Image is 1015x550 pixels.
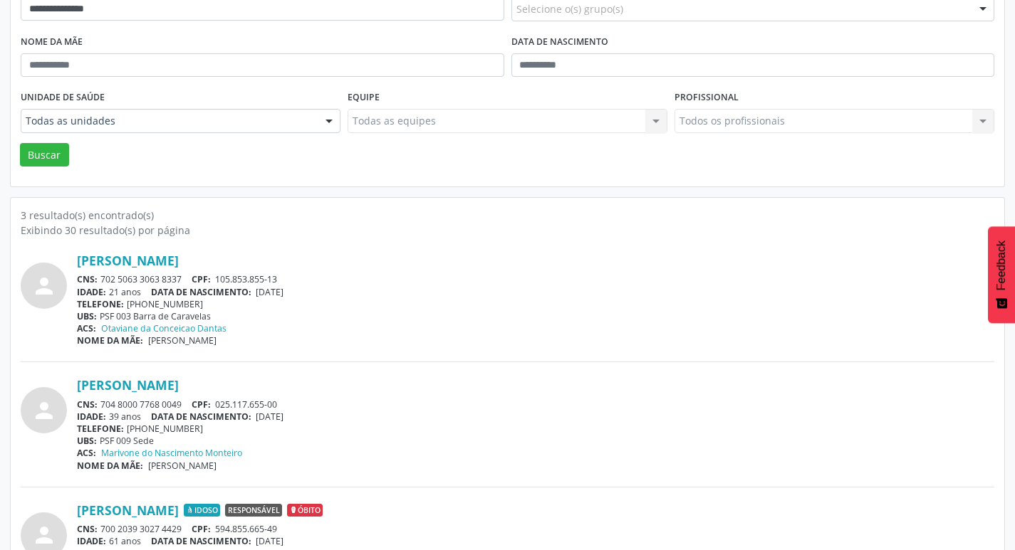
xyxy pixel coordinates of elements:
button: Feedback - Mostrar pesquisa [988,226,1015,323]
span: CPF: [192,273,211,285]
span: [DATE] [256,535,283,547]
div: 39 anos [77,411,994,423]
label: Nome da mãe [21,31,83,53]
div: 700 2039 3027 4429 [77,523,994,535]
i: person [31,398,57,423]
span: DATA DE NASCIMENTO: [151,535,251,547]
span: ACS: [77,447,96,459]
span: TELEFONE: [77,298,124,310]
span: [PERSON_NAME] [148,460,217,472]
span: [DATE] [256,411,283,423]
span: NOME DA MÃE: [77,460,143,472]
label: Equipe [348,87,380,109]
span: 025.117.655-00 [215,398,277,411]
i: person [31,522,57,548]
div: Exibindo 30 resultado(s) por página [21,223,994,238]
span: DATA DE NASCIMENTO: [151,411,251,423]
div: 704 8000 7768 0049 [77,398,994,411]
span: Idoso [184,504,220,517]
span: Todas as unidades [26,114,311,128]
label: Profissional [675,87,739,109]
span: UBS: [77,310,97,322]
button: Buscar [20,143,69,167]
a: [PERSON_NAME] [77,502,179,518]
span: CPF: [192,523,211,535]
span: Responsável [225,504,282,517]
div: 61 anos [77,535,994,547]
label: Data de nascimento [511,31,608,53]
div: [PHONE_NUMBER] [77,298,994,310]
span: Óbito [287,504,323,517]
div: [PHONE_NUMBER] [77,423,994,435]
span: NOME DA MÃE: [77,334,143,347]
div: 21 anos [77,286,994,298]
span: Feedback [995,240,1008,290]
a: [PERSON_NAME] [77,377,179,393]
span: UBS: [77,435,97,447]
span: 105.853.855-13 [215,273,277,285]
span: 594.855.665-49 [215,523,277,535]
span: [PERSON_NAME] [148,334,217,347]
a: Marivone do Nascimento Monteiro [101,447,242,459]
span: IDADE: [77,411,106,423]
span: CNS: [77,273,98,285]
a: Otaviane da Conceicao Dantas [101,322,227,334]
a: [PERSON_NAME] [77,253,179,268]
div: PSF 009 Sede [77,435,994,447]
span: Selecione o(s) grupo(s) [516,1,623,16]
label: Unidade de saúde [21,87,105,109]
span: ACS: [77,322,96,334]
span: TELEFONE: [77,423,124,435]
i: person [31,273,57,299]
span: CNS: [77,398,98,411]
span: DATA DE NASCIMENTO: [151,286,251,298]
div: PSF 003 Barra de Caravelas [77,310,994,322]
span: CNS: [77,523,98,535]
div: 702 5063 3063 8337 [77,273,994,285]
span: CPF: [192,398,211,411]
div: 3 resultado(s) encontrado(s) [21,208,994,223]
span: IDADE: [77,286,106,298]
span: IDADE: [77,535,106,547]
span: [DATE] [256,286,283,298]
